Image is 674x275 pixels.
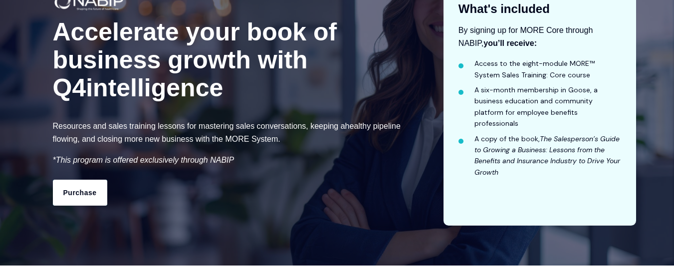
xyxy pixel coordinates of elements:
[53,18,419,102] div: Accelerate your book of business growth with Q4intelligence
[474,133,622,178] li: A copy of the book,
[474,134,620,177] em: The Salesperson’s Guide to Growing a Business: Lessons from the Benefits and Insurance Industry t...
[458,4,550,14] div: What's included
[483,39,537,47] strong: you’ll receive:
[458,24,622,50] p: By signing up for MORE Core through NABIP,
[53,122,401,143] span: healthy pipeline flowing, and closing more new business with the MORE System.
[53,120,419,146] p: Resources and sales training lessons for mastering sales conversations, keeping a
[474,84,622,129] li: A six-month membership in Goose, a business education and community platform for employee benefit...
[474,58,622,80] li: Access to the eight-module MORE™ System Sales Training: Core course
[53,180,107,206] a: Purchase
[53,156,234,164] em: *This program is offered exclusively through NABIP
